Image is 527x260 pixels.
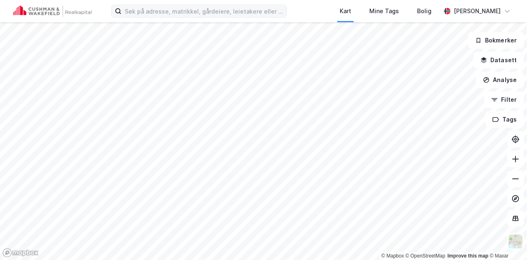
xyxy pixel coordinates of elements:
[2,248,39,258] a: Mapbox homepage
[485,111,524,128] button: Tags
[486,220,527,260] iframe: Chat Widget
[340,6,351,16] div: Kart
[476,72,524,88] button: Analyse
[381,253,404,259] a: Mapbox
[406,253,445,259] a: OpenStreetMap
[417,6,431,16] div: Bolig
[121,5,287,17] input: Søk på adresse, matrikkel, gårdeiere, leietakere eller personer
[369,6,399,16] div: Mine Tags
[454,6,501,16] div: [PERSON_NAME]
[13,5,91,17] img: cushman-wakefield-realkapital-logo.202ea83816669bd177139c58696a8fa1.svg
[448,253,488,259] a: Improve this map
[473,52,524,68] button: Datasett
[486,220,527,260] div: Kontrollprogram for chat
[468,32,524,49] button: Bokmerker
[484,91,524,108] button: Filter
